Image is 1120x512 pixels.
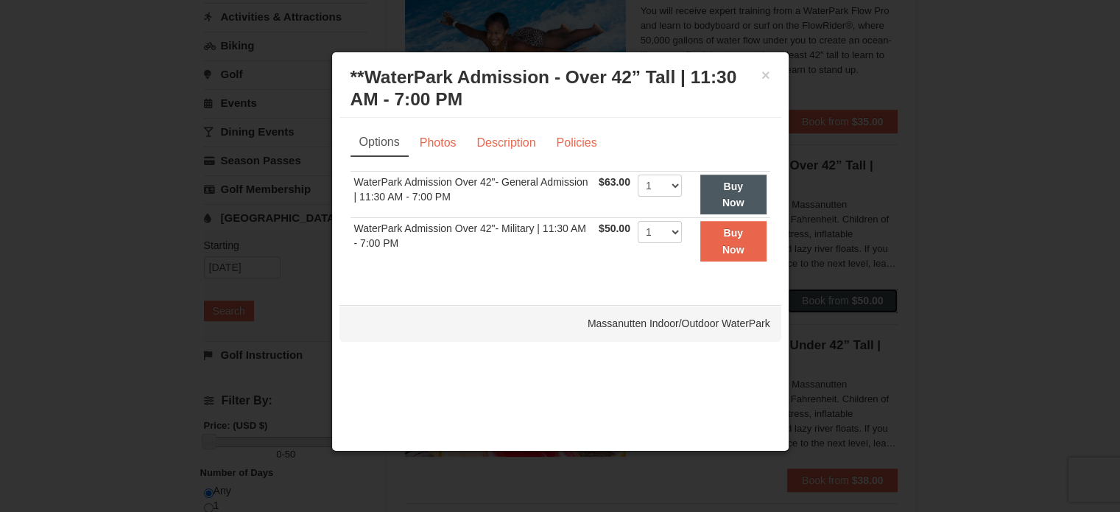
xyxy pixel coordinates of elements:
[351,66,770,111] h3: **WaterPark Admission - Over 42” Tall | 11:30 AM - 7:00 PM
[599,222,630,234] span: $50.00
[700,175,767,215] button: Buy Now
[722,227,744,255] strong: Buy Now
[761,68,770,83] button: ×
[700,221,767,262] button: Buy Now
[599,176,630,188] span: $63.00
[351,171,596,218] td: WaterPark Admission Over 42"- General Admission | 11:30 AM - 7:00 PM
[339,305,781,342] div: Massanutten Indoor/Outdoor WaterPark
[351,218,596,264] td: WaterPark Admission Over 42"- Military | 11:30 AM - 7:00 PM
[546,129,606,157] a: Policies
[351,129,409,157] a: Options
[467,129,545,157] a: Description
[410,129,466,157] a: Photos
[722,180,744,208] strong: Buy Now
